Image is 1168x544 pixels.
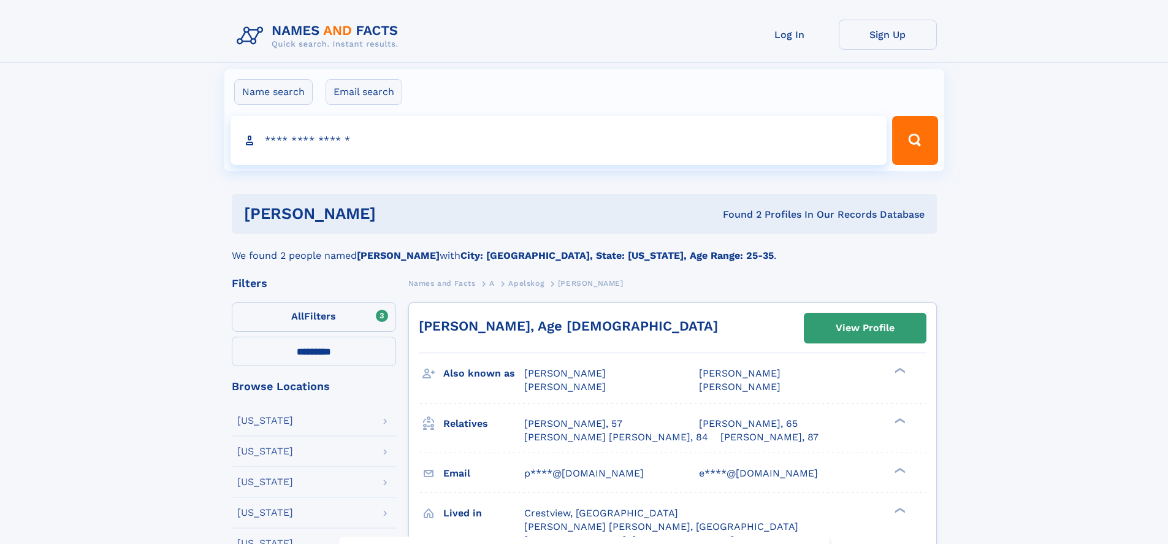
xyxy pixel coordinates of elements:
[232,20,408,53] img: Logo Names and Facts
[558,279,624,288] span: [PERSON_NAME]
[237,446,293,456] div: [US_STATE]
[357,250,440,261] b: [PERSON_NAME]
[291,310,304,322] span: All
[232,278,396,289] div: Filters
[234,79,313,105] label: Name search
[232,234,937,263] div: We found 2 people named with .
[524,507,678,519] span: Crestview, [GEOGRAPHIC_DATA]
[524,431,708,444] a: [PERSON_NAME] [PERSON_NAME], 84
[232,381,396,392] div: Browse Locations
[892,116,937,165] button: Search Button
[524,381,606,393] span: [PERSON_NAME]
[443,363,524,384] h3: Also known as
[489,275,495,291] a: A
[891,466,906,474] div: ❯
[326,79,402,105] label: Email search
[244,206,549,221] h1: [PERSON_NAME]
[524,417,622,431] a: [PERSON_NAME], 57
[237,477,293,487] div: [US_STATE]
[489,279,495,288] span: A
[231,116,887,165] input: search input
[460,250,774,261] b: City: [GEOGRAPHIC_DATA], State: [US_STATE], Age Range: 25-35
[443,413,524,434] h3: Relatives
[839,20,937,50] a: Sign Up
[232,302,396,332] label: Filters
[699,381,781,393] span: [PERSON_NAME]
[443,463,524,484] h3: Email
[419,318,718,334] a: [PERSON_NAME], Age [DEMOGRAPHIC_DATA]
[508,279,544,288] span: Apelskog
[508,275,544,291] a: Apelskog
[720,431,819,444] a: [PERSON_NAME], 87
[524,521,798,532] span: [PERSON_NAME] [PERSON_NAME], [GEOGRAPHIC_DATA]
[891,506,906,514] div: ❯
[237,416,293,426] div: [US_STATE]
[408,275,476,291] a: Names and Facts
[804,313,926,343] a: View Profile
[891,367,906,375] div: ❯
[891,416,906,424] div: ❯
[524,367,606,379] span: [PERSON_NAME]
[237,508,293,518] div: [US_STATE]
[836,314,895,342] div: View Profile
[741,20,839,50] a: Log In
[443,503,524,524] h3: Lived in
[549,208,925,221] div: Found 2 Profiles In Our Records Database
[699,367,781,379] span: [PERSON_NAME]
[699,417,798,431] a: [PERSON_NAME], 65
